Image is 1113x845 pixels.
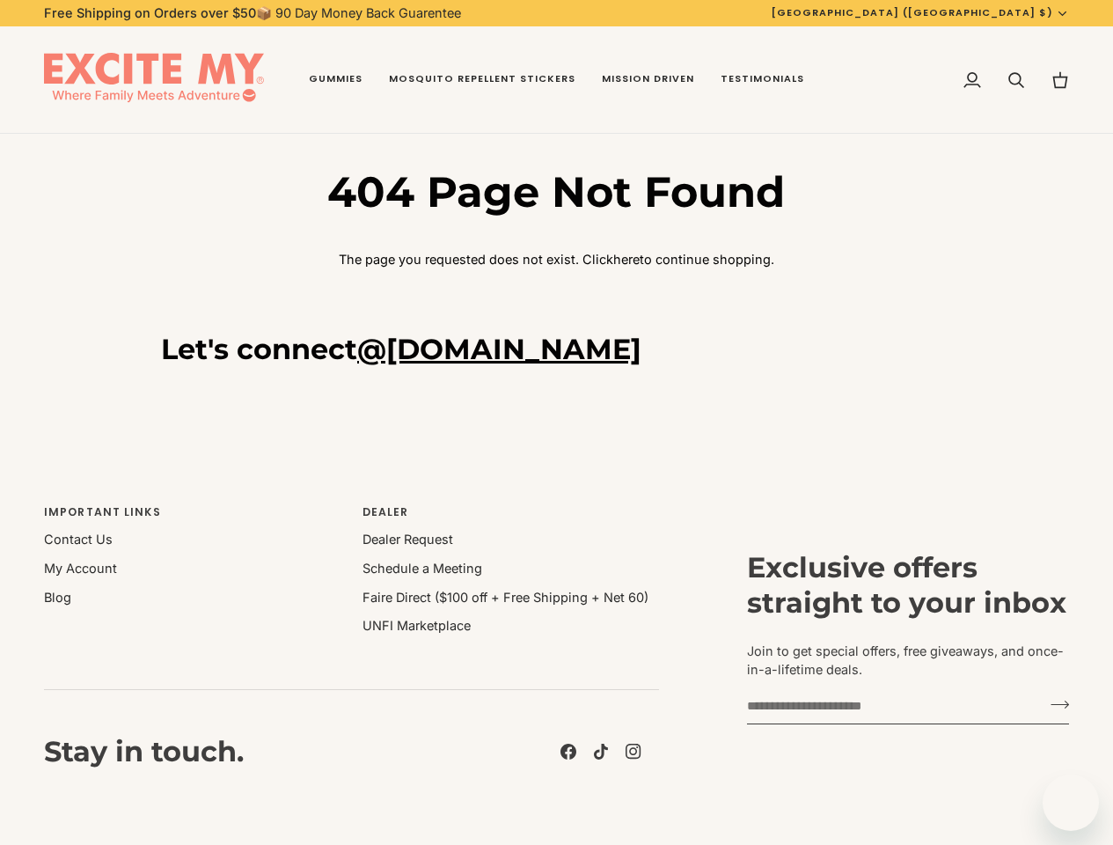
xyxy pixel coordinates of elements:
[296,165,816,218] h1: 404 Page Not Found
[296,26,376,134] a: Gummies
[707,26,817,134] a: Testimonials
[44,734,244,769] h3: Stay in touch.
[161,332,953,367] h3: Let's connect
[747,690,1040,723] input: your-email@example.com
[44,590,71,605] a: Blog
[357,332,641,366] a: @[DOMAIN_NAME]
[1043,775,1099,831] iframe: Button to launch messaging window
[44,561,117,576] a: My Account
[1040,690,1069,718] button: Join
[362,561,482,576] a: Schedule a Meeting
[44,5,256,20] strong: Free Shipping on Orders over $50
[44,532,113,547] a: Contact Us
[602,72,694,86] span: Mission Driven
[44,4,461,23] p: 📦 90 Day Money Back Guarentee
[362,590,648,605] a: Faire Direct ($100 off + Free Shipping + Net 60)
[721,72,804,86] span: Testimonials
[747,550,1069,621] h3: Exclusive offers straight to your inbox
[589,26,707,134] a: Mission Driven
[747,642,1069,680] p: Join to get special offers, free giveaways, and once-in-a-lifetime deals.
[309,72,362,86] span: Gummies
[613,252,640,267] a: here
[758,5,1082,20] button: [GEOGRAPHIC_DATA] ([GEOGRAPHIC_DATA] $)
[362,532,453,547] a: Dealer Request
[362,618,471,633] a: UNFI Marketplace
[296,250,816,269] p: The page you requested does not exist. Click to continue shopping.
[376,26,589,134] a: Mosquito Repellent Stickers
[389,72,575,86] span: Mosquito Repellent Stickers
[44,53,264,107] img: EXCITE MY®
[44,504,341,530] p: Important Links
[362,504,660,530] p: Dealer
